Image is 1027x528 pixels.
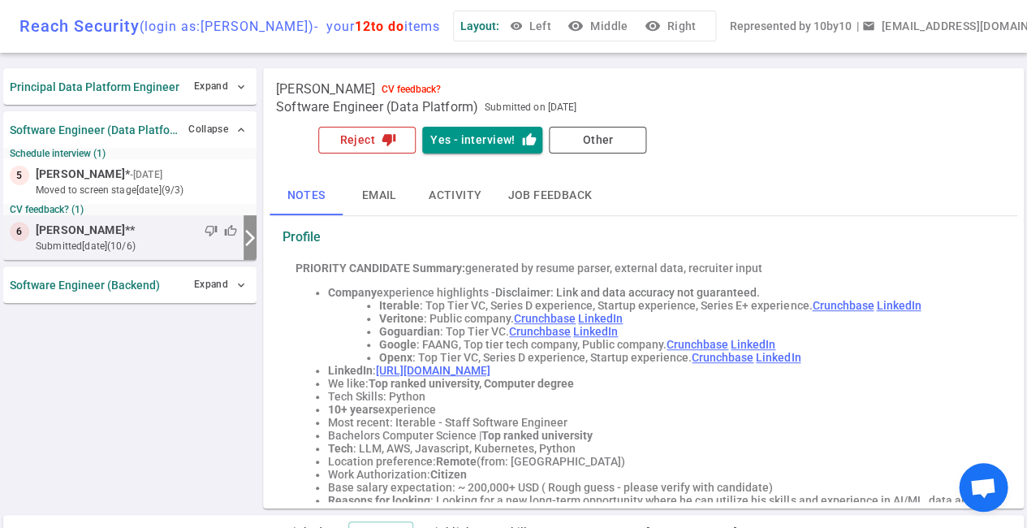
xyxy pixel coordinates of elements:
span: (login as: [PERSON_NAME] ) [140,19,314,34]
li: Base salary expectation: ~ 200,000+ USD ( Rough guess - please verify with candidate) [328,481,991,494]
strong: Software Engineer (Backend) [10,279,160,292]
i: arrow_forward_ios [240,228,260,248]
button: Rejectthumb_down [318,127,416,154]
li: Bachelors Computer Science | [328,429,991,442]
i: visibility [644,18,660,34]
div: 6 [10,222,29,241]
span: Disclaimer: Link and data accuracy not guaranteed. [495,286,760,299]
strong: Software Engineer (Data Platform) [10,123,178,136]
strong: Tech [328,442,353,455]
li: : [328,364,991,377]
div: basic tabs example [270,176,1017,215]
a: LinkedIn [876,299,921,312]
small: moved to Screen stage [DATE] (9/3) [36,183,250,197]
strong: PRIORITY CANDIDATE Summary: [296,262,465,275]
span: [PERSON_NAME] [36,222,125,239]
strong: Openx [379,351,412,364]
button: Collapse [184,118,250,141]
span: 12 to do [355,19,404,34]
div: Open chat [959,463,1008,512]
small: CV feedback? (1) [10,204,250,215]
button: Email [343,176,416,215]
li: : LLM, AWS, Javascript, Kubernetes, Python [328,442,991,455]
strong: Top ranked university [481,429,593,442]
a: Crunchbase [514,312,576,325]
div: generated by resume parser, external data, recruiter input [296,262,991,275]
li: experience highlights - [328,286,991,299]
span: thumb_down [205,224,218,237]
li: Most recent: Iterable - Staff Software Engineer [328,416,991,429]
strong: Goguardian [379,325,440,338]
strong: Remote [436,455,477,468]
li: : Public company. [379,312,991,325]
a: Crunchbase [812,299,874,312]
a: Crunchbase [667,338,728,351]
span: thumb_up [224,224,237,237]
strong: Principal Data Platform Engineer [10,80,179,93]
span: - your items [314,19,440,34]
span: Layout: [460,19,499,32]
button: visibilityMiddle [564,11,634,41]
a: LinkedIn [756,351,800,364]
button: visibilityRight [641,11,702,41]
div: Reach Security [19,16,440,36]
a: LinkedIn [578,312,623,325]
i: thumb_up [521,132,536,147]
button: Left [506,11,558,41]
i: thumb_down [382,132,396,147]
a: LinkedIn [731,338,775,351]
a: [URL][DOMAIN_NAME] [376,364,490,377]
li: Work Authorization: [328,468,991,481]
button: Job feedback [494,176,605,215]
li: : Top Tier VC, Series D experience, Startup experience, Series E+ experience. [379,299,991,312]
li: Tech Skills: Python [328,390,991,403]
span: email [861,19,874,32]
button: Yes - interview!thumb_up [422,127,542,154]
strong: Iterable [379,299,420,312]
a: LinkedIn [573,325,618,338]
strong: Veritone [379,312,424,325]
span: expand_more [235,279,248,292]
button: Other [549,127,646,154]
div: 5 [10,166,29,185]
li: We like: [328,377,991,390]
strong: LinkedIn [328,364,373,377]
strong: Profile [283,229,321,245]
strong: Google [379,338,416,351]
li: : Top Tier VC, Series D experience, Startup experience. [379,351,991,364]
i: visibility [567,18,584,34]
span: [PERSON_NAME] [276,81,375,97]
strong: Top ranked university, Computer degree [369,377,574,390]
li: : FAANG, Top tier tech company, Public company. [379,338,991,351]
strong: Reasons for looking [328,494,430,507]
button: Activity [416,176,494,215]
strong: Citizen [430,468,467,481]
span: visibility [509,19,522,32]
strong: Company [328,286,377,299]
span: expand_more [235,80,248,93]
span: Software Engineer (Data Platform) [276,99,478,115]
small: Schedule interview (1) [10,148,250,159]
strong: 10+ years [328,403,378,416]
li: : Top Tier VC. [379,325,991,338]
button: Expand [190,75,250,98]
li: experience [328,403,991,416]
small: submitted [DATE] (10/6) [36,239,237,253]
button: Notes [270,176,343,215]
span: Submitted on [DATE] [485,99,576,115]
span: [PERSON_NAME] [36,166,125,183]
a: Crunchbase [509,325,571,338]
span: expand_less [235,123,248,136]
small: - [DATE] [130,167,162,182]
li: Location preference: (from: [GEOGRAPHIC_DATA]) [328,455,991,468]
div: CV feedback? [382,84,441,95]
a: Crunchbase [692,351,753,364]
li: : Looking for a new long-term opportunity where he can utilize his skills and experience in AI/ML... [328,494,991,520]
button: Expand [190,273,250,296]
